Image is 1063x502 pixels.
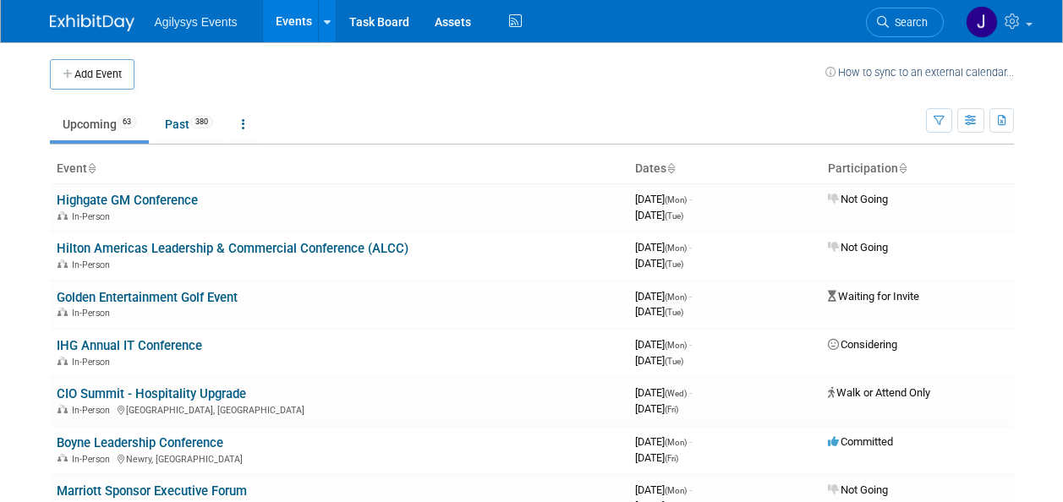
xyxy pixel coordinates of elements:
span: Not Going [828,241,888,254]
span: In-Person [72,211,115,222]
span: (Fri) [665,454,678,463]
span: (Tue) [665,357,683,366]
span: [DATE] [635,435,692,448]
span: [DATE] [635,305,683,318]
span: [DATE] [635,354,683,367]
a: Sort by Event Name [87,161,96,175]
th: Dates [628,155,821,183]
a: Golden Entertainment Golf Event [57,290,238,305]
span: - [689,290,692,303]
span: Not Going [828,483,888,496]
a: Boyne Leadership Conference [57,435,223,450]
span: Waiting for Invite [828,290,919,303]
span: [DATE] [635,483,692,496]
a: IHG Annual IT Conference [57,338,202,353]
span: (Tue) [665,308,683,317]
span: 380 [190,116,213,128]
th: Event [50,155,628,183]
span: (Tue) [665,211,683,221]
span: In-Person [72,405,115,416]
span: - [689,435,692,448]
span: (Wed) [665,389,687,398]
span: - [689,241,692,254]
span: Not Going [828,193,888,205]
span: [DATE] [635,451,678,464]
a: Past380 [152,108,226,140]
span: Walk or Attend Only [828,386,930,399]
img: In-Person Event [58,357,68,365]
span: - [689,193,692,205]
span: In-Person [72,259,115,270]
a: How to sync to an external calendar... [825,66,1014,79]
a: Upcoming63 [50,108,149,140]
img: In-Person Event [58,259,68,268]
th: Participation [821,155,1014,183]
span: (Mon) [665,195,687,205]
span: (Mon) [665,243,687,253]
a: Highgate GM Conference [57,193,198,208]
div: Newry, [GEOGRAPHIC_DATA] [57,451,622,465]
a: CIO Summit - Hospitality Upgrade [57,386,246,401]
span: - [689,483,692,496]
span: (Mon) [665,341,687,350]
img: ExhibitDay [50,14,134,31]
span: In-Person [72,308,115,319]
span: In-Person [72,357,115,368]
a: Marriott Sponsor Executive Forum [57,483,247,499]
span: [DATE] [635,338,692,351]
a: Sort by Participation Type [898,161,907,175]
span: In-Person [72,454,115,465]
span: (Mon) [665,438,687,447]
span: [DATE] [635,386,692,399]
img: In-Person Event [58,211,68,220]
img: Jennifer Bridell [966,6,998,38]
span: Agilysys Events [155,15,238,29]
span: [DATE] [635,209,683,221]
span: [DATE] [635,193,692,205]
div: [GEOGRAPHIC_DATA], [GEOGRAPHIC_DATA] [57,402,622,416]
span: [DATE] [635,257,683,270]
a: Search [866,8,944,37]
span: (Mon) [665,292,687,302]
a: Hilton Americas Leadership & Commercial Conference (ALCC) [57,241,408,256]
span: (Tue) [665,259,683,269]
span: (Mon) [665,486,687,495]
span: Considering [828,338,897,351]
span: 63 [118,116,136,128]
a: Sort by Start Date [666,161,675,175]
span: - [689,386,692,399]
img: In-Person Event [58,308,68,316]
span: [DATE] [635,402,678,415]
span: Search [889,16,928,29]
img: In-Person Event [58,454,68,462]
button: Add Event [50,59,134,90]
span: [DATE] [635,290,692,303]
img: In-Person Event [58,405,68,413]
span: Committed [828,435,893,448]
span: (Fri) [665,405,678,414]
span: - [689,338,692,351]
span: [DATE] [635,241,692,254]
